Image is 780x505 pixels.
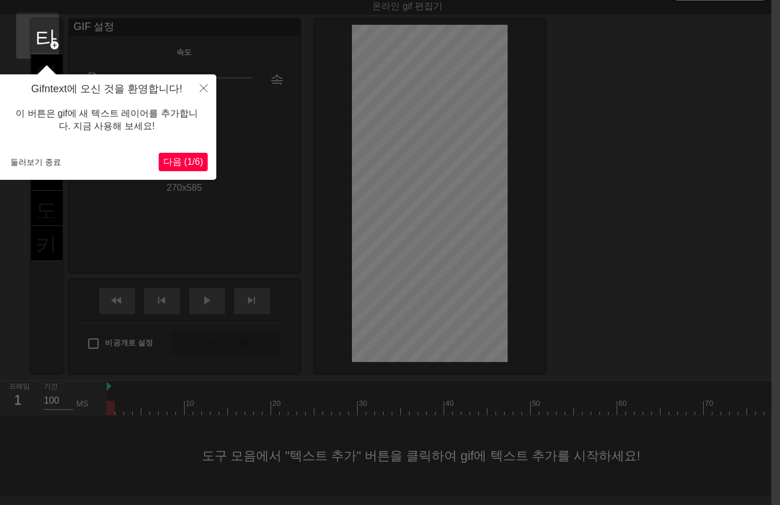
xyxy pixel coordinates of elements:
span: 다음 (1/6) [163,157,203,167]
button: 닫다 [191,74,216,101]
button: 다음 [159,153,208,171]
h4: Gifntext에 오신 것을 환영합니다! [6,83,208,96]
button: 둘러보기 종료 [6,153,66,171]
div: 이 버튼은 gif에 새 텍스트 레이어를 추가합니다. 지금 사용해 보세요! [6,96,208,145]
